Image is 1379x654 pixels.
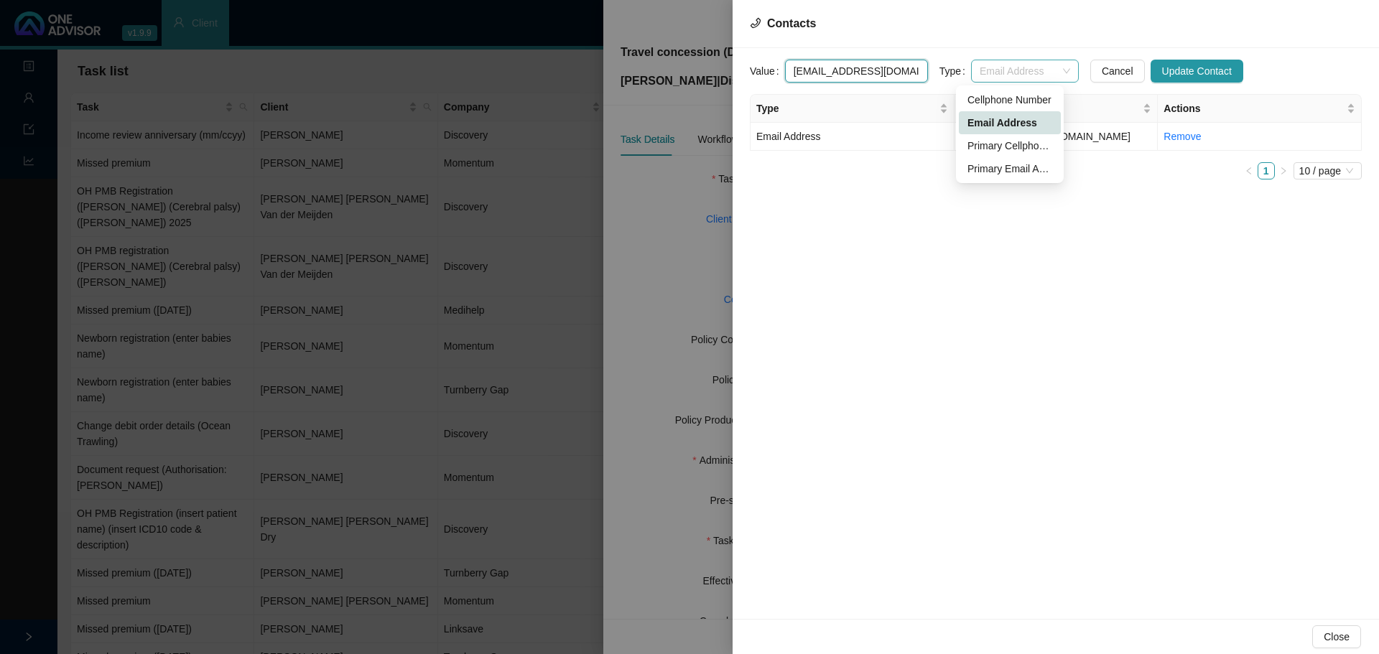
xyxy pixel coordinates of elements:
div: Email Address [967,115,1052,131]
span: left [1245,167,1253,175]
td: [EMAIL_ADDRESS][DOMAIN_NAME] [955,123,1159,151]
div: Email Address [959,111,1061,134]
li: 1 [1258,162,1275,179]
span: Close [1324,629,1350,645]
span: Update Contact [1162,63,1232,79]
div: Primary Cellphone Number [959,134,1061,157]
a: Remove [1164,131,1201,142]
span: Contacts [767,17,816,29]
button: right [1275,162,1292,179]
label: Type [939,60,971,83]
button: Cancel [1090,60,1145,83]
li: Next Page [1275,162,1292,179]
div: Page Size [1294,162,1362,179]
div: Primary Email Address [959,157,1061,180]
div: Primary Email Address [967,161,1052,177]
button: Close [1312,625,1361,648]
span: 10 / page [1299,163,1356,179]
div: Primary Cellphone Number [967,138,1052,154]
th: Actions [1158,95,1362,123]
span: Type [756,101,937,116]
div: Cellphone Number [967,92,1052,108]
th: Value [955,95,1159,123]
a: 1 [1258,163,1274,179]
th: Type [751,95,955,123]
div: Cellphone Number [959,88,1061,111]
span: phone [750,17,761,29]
li: Previous Page [1240,162,1258,179]
span: Email Address [980,60,1070,82]
span: Cancel [1102,63,1133,79]
button: left [1240,162,1258,179]
span: Actions [1164,101,1344,116]
span: right [1279,167,1288,175]
button: Update Contact [1151,60,1243,83]
span: Email Address [756,131,820,142]
label: Value [750,60,785,83]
